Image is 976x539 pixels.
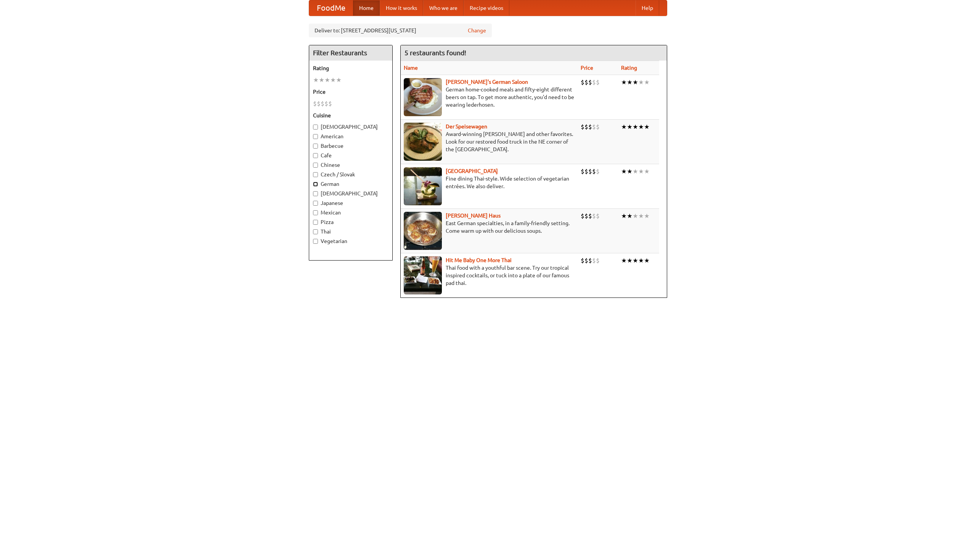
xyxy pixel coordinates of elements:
li: $ [596,123,600,131]
li: $ [581,256,584,265]
li: $ [588,123,592,131]
li: ★ [324,76,330,84]
li: $ [584,167,588,176]
a: [PERSON_NAME] Haus [446,213,501,219]
input: Thai [313,229,318,234]
li: ★ [627,123,632,131]
input: Chinese [313,163,318,168]
a: Der Speisewagen [446,123,487,130]
ng-pluralize: 5 restaurants found! [405,49,466,56]
li: ★ [627,167,632,176]
label: [DEMOGRAPHIC_DATA] [313,123,388,131]
a: [GEOGRAPHIC_DATA] [446,168,498,174]
li: ★ [621,123,627,131]
label: Czech / Slovak [313,171,388,178]
li: ★ [638,256,644,265]
input: Japanese [313,201,318,206]
li: $ [328,99,332,108]
li: ★ [627,78,632,86]
label: Pizza [313,218,388,226]
input: American [313,134,318,139]
h5: Cuisine [313,112,388,119]
li: ★ [621,256,627,265]
label: Thai [313,228,388,235]
a: [PERSON_NAME]'s German Saloon [446,79,528,85]
img: satay.jpg [404,167,442,205]
li: $ [581,212,584,220]
li: ★ [638,123,644,131]
label: Cafe [313,152,388,159]
h5: Price [313,88,388,96]
label: Chinese [313,161,388,169]
li: ★ [638,212,644,220]
li: $ [596,167,600,176]
li: $ [313,99,317,108]
li: ★ [632,256,638,265]
li: $ [581,78,584,86]
li: ★ [638,167,644,176]
input: Mexican [313,210,318,215]
label: German [313,180,388,188]
li: $ [588,167,592,176]
p: Thai food with a youthful bar scene. Try our tropical inspired cocktails, or tuck into a plate of... [404,264,575,287]
li: ★ [644,123,650,131]
a: Rating [621,65,637,71]
li: $ [584,123,588,131]
input: Cafe [313,153,318,158]
li: ★ [632,212,638,220]
p: East German specialties, in a family-friendly setting. Come warm up with our delicious soups. [404,219,575,235]
a: Name [404,65,418,71]
li: $ [588,78,592,86]
img: kohlhaus.jpg [404,212,442,250]
li: ★ [644,78,650,86]
b: Hit Me Baby One More Thai [446,257,512,263]
a: Help [636,0,659,16]
li: ★ [336,76,342,84]
li: ★ [632,78,638,86]
a: Change [468,27,486,34]
label: Barbecue [313,142,388,150]
li: ★ [638,78,644,86]
li: ★ [632,123,638,131]
li: $ [592,123,596,131]
label: Vegetarian [313,237,388,245]
li: $ [596,212,600,220]
li: $ [592,78,596,86]
li: ★ [644,212,650,220]
input: German [313,182,318,187]
li: ★ [330,76,336,84]
li: $ [321,99,324,108]
li: $ [592,167,596,176]
li: $ [592,212,596,220]
img: esthers.jpg [404,78,442,116]
input: Czech / Slovak [313,172,318,177]
input: Pizza [313,220,318,225]
img: speisewagen.jpg [404,123,442,161]
p: Fine dining Thai-style. Wide selection of vegetarian entrées. We also deliver. [404,175,575,190]
li: $ [588,212,592,220]
li: ★ [627,256,632,265]
label: Japanese [313,199,388,207]
a: Recipe videos [464,0,509,16]
h5: Rating [313,64,388,72]
li: ★ [313,76,319,84]
li: ★ [644,167,650,176]
li: ★ [319,76,324,84]
p: German home-cooked meals and fifty-eight different beers on tap. To get more authentic, you'd nee... [404,86,575,109]
input: Vegetarian [313,239,318,244]
li: ★ [621,212,627,220]
label: [DEMOGRAPHIC_DATA] [313,190,388,197]
li: $ [596,256,600,265]
li: $ [584,78,588,86]
input: [DEMOGRAPHIC_DATA] [313,125,318,130]
h4: Filter Restaurants [309,45,392,61]
p: Award-winning [PERSON_NAME] and other favorites. Look for our restored food truck in the NE corne... [404,130,575,153]
label: American [313,133,388,140]
li: $ [317,99,321,108]
a: Home [353,0,380,16]
li: ★ [621,78,627,86]
a: Who we are [423,0,464,16]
